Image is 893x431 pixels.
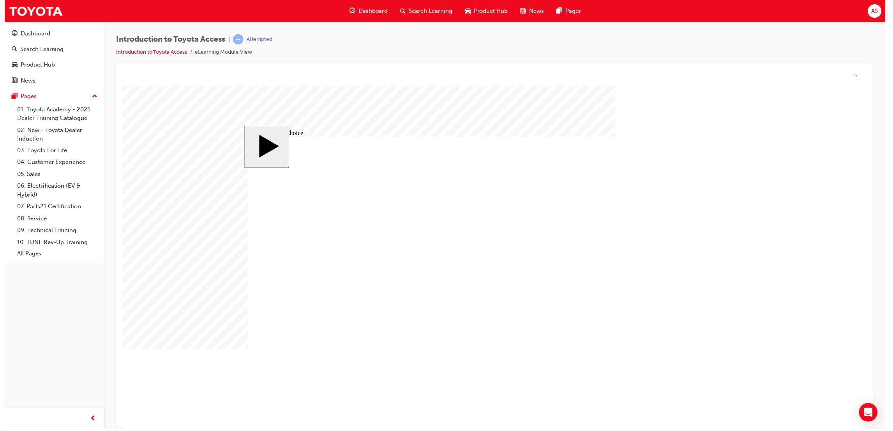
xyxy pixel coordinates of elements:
span: up-icon [88,92,93,102]
span: news-icon [517,6,523,16]
span: Introduction to Toyota Access [112,35,221,44]
button: Start [122,40,168,83]
span: Dashboard [355,7,385,16]
span: Product Hub [471,7,505,16]
a: 09. Technical Training [9,225,96,237]
a: 08. Service [9,213,96,225]
a: car-iconProduct Hub [455,3,511,19]
span: Pages [563,7,579,16]
a: 07. Parts21 Certification [9,201,96,213]
span: learningRecordVerb_ATTEMPT-icon [229,34,240,45]
span: | [224,35,226,44]
a: News [3,74,96,88]
span: car-icon [7,62,13,69]
span: search-icon [397,6,402,16]
a: Product Hub [3,58,96,72]
div: Product Hub [16,61,50,70]
a: All Pages [9,249,96,261]
a: pages-iconPages [547,3,585,19]
a: Dashboard [3,26,96,41]
a: news-iconNews [511,3,547,19]
li: eLearning Module View [191,48,248,57]
span: News [526,7,541,16]
a: search-iconSearch Learning [391,3,455,19]
span: car-icon [462,6,468,16]
a: Search Learning [3,42,96,57]
a: 02. New - Toyota Dealer Induction [9,125,96,145]
div: News [16,77,31,86]
span: AS [870,7,877,16]
span: pages-icon [7,93,13,100]
span: Search Learning [406,7,449,16]
button: DashboardSearch LearningProduct HubNews [3,25,96,90]
span: guage-icon [346,6,352,16]
button: Pages [3,90,96,104]
a: 03. Toyota For Life [9,145,96,157]
span: search-icon [7,46,12,53]
a: Introduction to Toyota Access [112,49,183,56]
div: Attempted [243,36,269,43]
img: Trak [4,2,58,20]
div: Dashboard [16,29,46,38]
span: prev-icon [86,415,92,425]
div: Search Learning [16,45,59,54]
a: 04. Customer Experience [9,157,96,169]
a: 06. Electrification (EV & Hybrid) [9,181,96,201]
span: news-icon [7,78,13,85]
button: AS [867,4,880,18]
a: 05. Sales [9,169,96,181]
span: guage-icon [7,30,13,37]
div: Open Intercom Messenger [858,405,876,423]
a: 10. TUNE Rev-Up Training [9,237,96,249]
span: pages-icon [554,6,559,16]
div: Pages [16,92,32,101]
div: Introduction to Toyota Access_v4.7 Start Course [122,40,625,313]
a: 01. Toyota Academy - 2025 Dealer Training Catalogue [9,104,96,125]
a: guage-iconDashboard [340,3,391,19]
